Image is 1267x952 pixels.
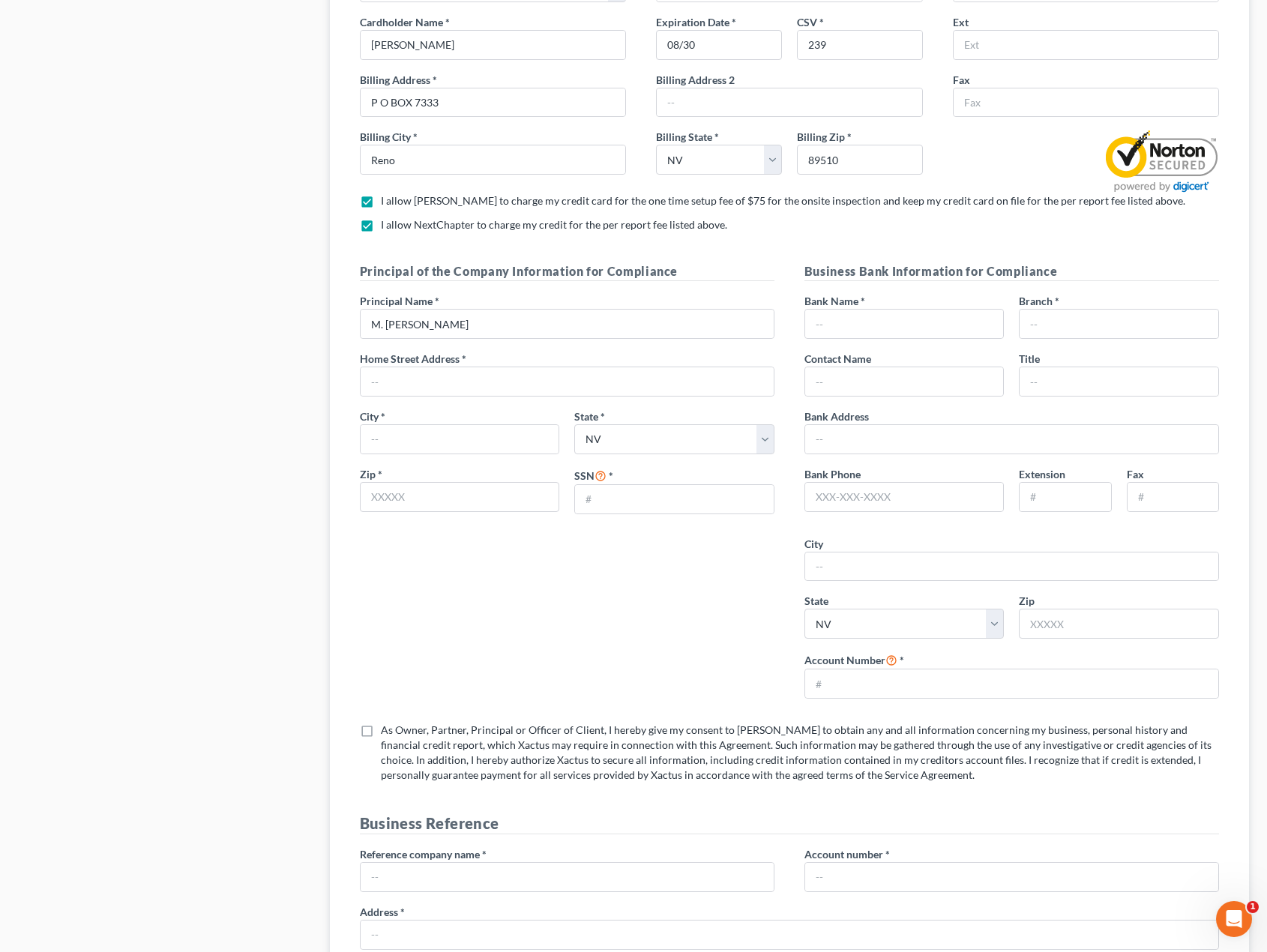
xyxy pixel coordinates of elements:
[1020,367,1218,396] input: --
[804,409,869,424] label: Bank Address
[1127,466,1144,482] label: Fax
[1019,351,1040,367] label: Title
[1020,310,1218,338] input: --
[574,410,598,423] span: State
[656,16,729,28] span: Expiration Date
[954,88,1219,117] input: Fax
[805,552,1218,581] input: --
[360,468,376,480] span: Zip
[804,351,871,367] label: Contact Name
[656,30,782,60] input: MM/YY
[804,295,858,307] span: Bank Name
[381,194,1185,207] span: I allow [PERSON_NAME] to charge my credit card for the one time setup fee of $75 for the onsite i...
[360,482,560,512] input: XXXXX
[381,723,1212,781] span: As Owner, Partner, Principal or Officer of Client, I hereby give my consent to [PERSON_NAME] to o...
[804,654,885,666] span: Account Number
[360,130,411,143] span: Billing City
[797,130,845,143] span: Billing Zip
[656,72,735,88] label: Billing Address 2
[797,16,817,28] span: CSV
[657,88,922,117] input: --
[361,31,626,59] input: Enter cardholder name...
[953,72,970,88] label: Fax
[361,88,626,117] input: --
[804,262,1219,281] h5: Business Bank Information for Compliance
[656,130,712,143] span: Billing State
[360,16,443,28] span: Cardholder Name
[360,848,480,861] span: Reference company name
[574,469,595,482] span: SSN
[1128,483,1218,511] input: #
[360,410,379,423] span: City
[361,425,559,454] input: --
[1247,901,1259,913] span: 1
[805,863,1218,891] input: --
[381,218,727,231] span: I allow NextChapter to charge my credit for the per report fee listed above.
[1019,295,1053,307] span: Branch
[1020,483,1110,511] input: #
[805,669,1218,698] input: #
[804,848,883,861] span: Account number
[361,863,774,891] input: --
[804,593,828,609] label: State
[805,425,1218,454] input: --
[954,31,1219,59] input: Ext
[360,813,1220,834] h4: Business Reference
[805,483,1004,511] input: XXX-XXX-XXXX
[1019,593,1035,609] label: Zip
[361,921,1219,949] input: --
[1019,609,1219,639] input: XXXXX
[361,367,774,396] input: --
[361,145,626,174] input: --
[360,262,774,281] h5: Principal of the Company Information for Compliance
[1019,466,1065,482] label: Extension
[804,536,823,552] label: City
[805,367,1004,396] input: --
[953,14,969,30] label: Ext
[360,352,460,365] span: Home Street Address
[360,295,433,307] span: Principal Name
[360,906,398,918] span: Address
[798,31,922,59] input: 1234
[360,73,430,86] span: Billing Address
[361,310,774,338] input: --
[804,466,861,482] label: Bank Phone
[575,485,774,513] input: #
[1104,129,1219,193] img: Powered by Symantec
[1104,154,1219,166] a: Norton Secured privacy certification
[805,310,1004,338] input: --
[1216,901,1252,937] iframe: Intercom live chat
[797,145,923,175] input: XXXXX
